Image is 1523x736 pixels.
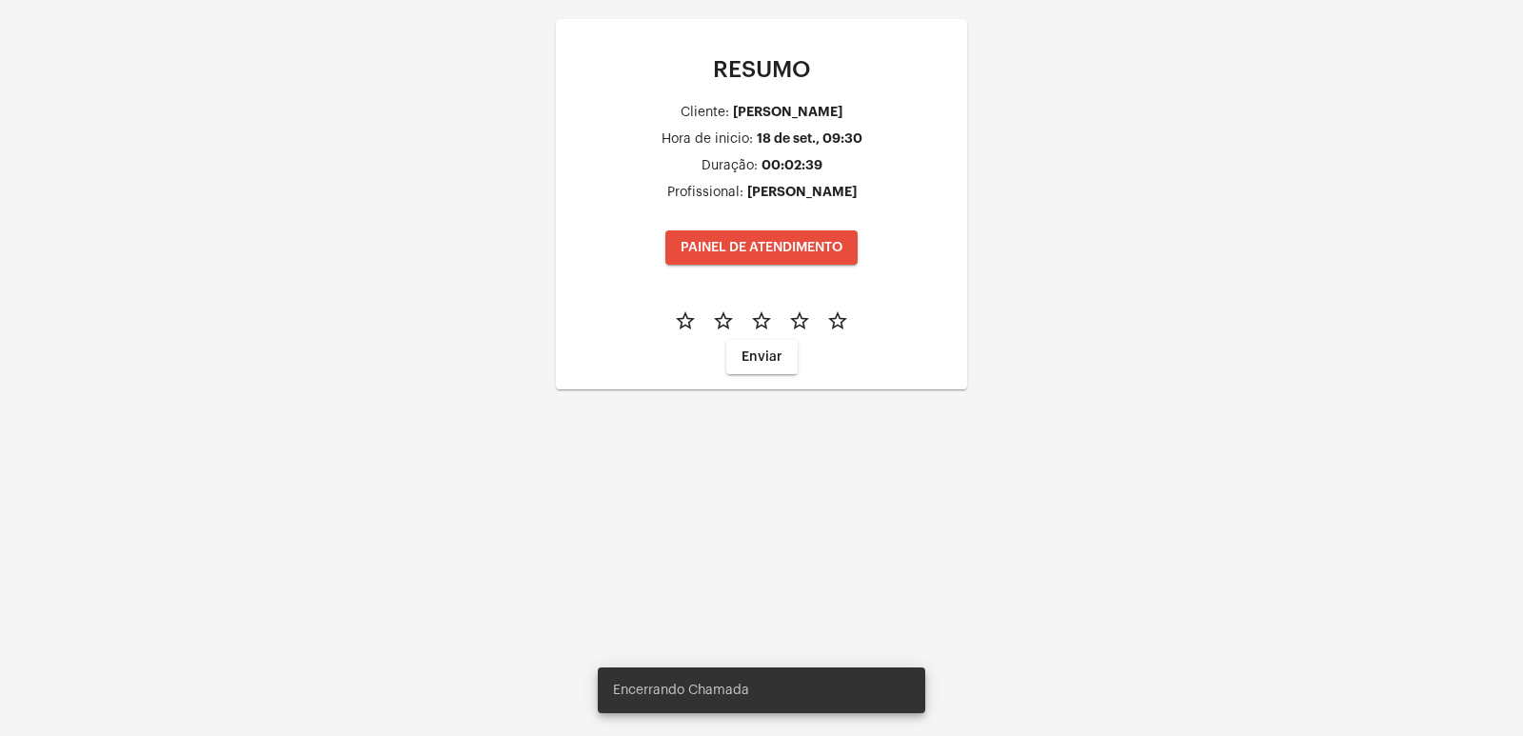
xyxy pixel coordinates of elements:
[662,132,753,147] div: Hora de inicio:
[712,309,735,332] mat-icon: star_border
[750,309,773,332] mat-icon: star_border
[757,131,862,146] div: 18 de set., 09:30
[667,186,743,200] div: Profissional:
[826,309,849,332] mat-icon: star_border
[571,57,952,82] p: RESUMO
[681,106,729,120] div: Cliente:
[761,158,822,172] div: 00:02:39
[747,185,857,199] div: [PERSON_NAME]
[788,309,811,332] mat-icon: star_border
[733,105,842,119] div: [PERSON_NAME]
[702,159,758,173] div: Duração:
[613,681,749,700] span: Encerrando Chamada
[674,309,697,332] mat-icon: star_border
[681,241,842,254] span: PAINEL DE ATENDIMENTO
[665,230,858,265] button: PAINEL DE ATENDIMENTO
[742,350,782,364] span: Enviar
[726,340,798,374] button: Enviar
